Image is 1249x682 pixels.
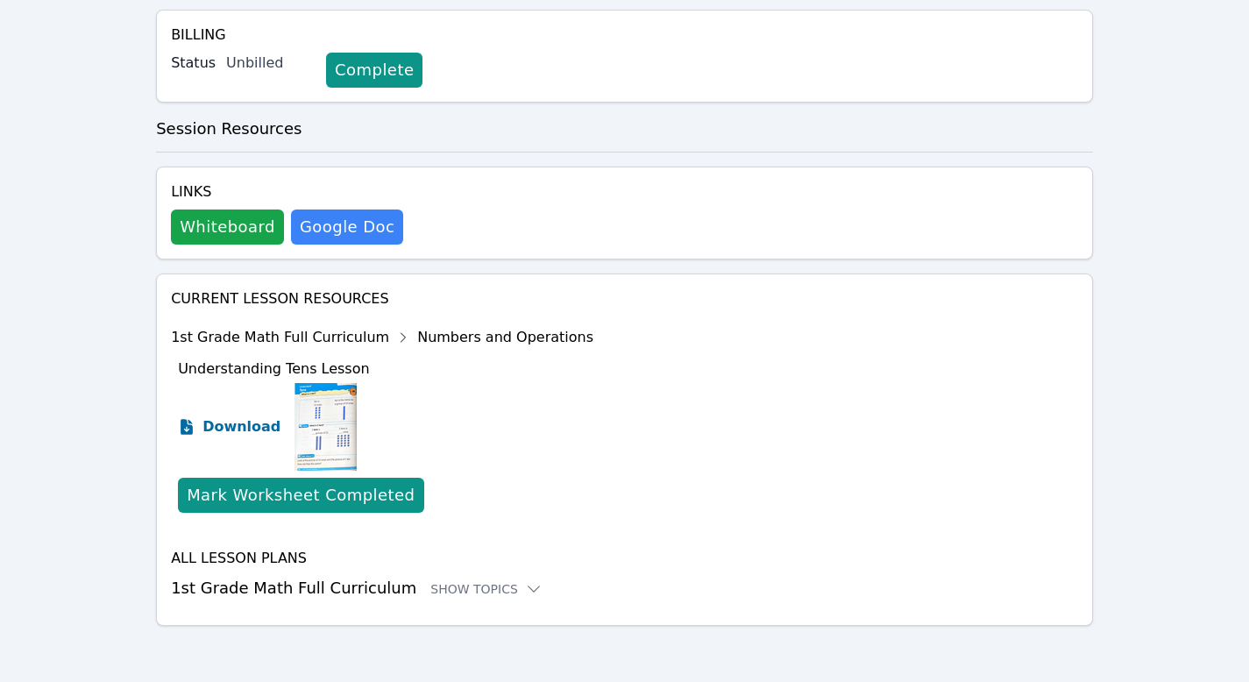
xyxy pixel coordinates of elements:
h4: Links [171,181,403,202]
a: Complete [326,53,422,88]
img: Understanding Tens Lesson [295,383,357,471]
h4: Current Lesson Resources [171,288,1078,309]
div: Unbilled [226,53,312,74]
div: 1st Grade Math Full Curriculum Numbers and Operations [171,323,593,352]
h4: Billing [171,25,1078,46]
label: Status [171,53,216,74]
div: Mark Worksheet Completed [187,483,415,508]
a: Google Doc [291,210,403,245]
button: Show Topics [430,580,543,598]
span: Understanding Tens Lesson [178,360,370,377]
h4: All Lesson Plans [171,548,1078,569]
span: Download [202,416,280,437]
a: Download [178,383,280,471]
h3: 1st Grade Math Full Curriculum [171,576,1078,600]
h3: Session Resources [156,117,1093,141]
button: Whiteboard [171,210,284,245]
button: Mark Worksheet Completed [178,478,423,513]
